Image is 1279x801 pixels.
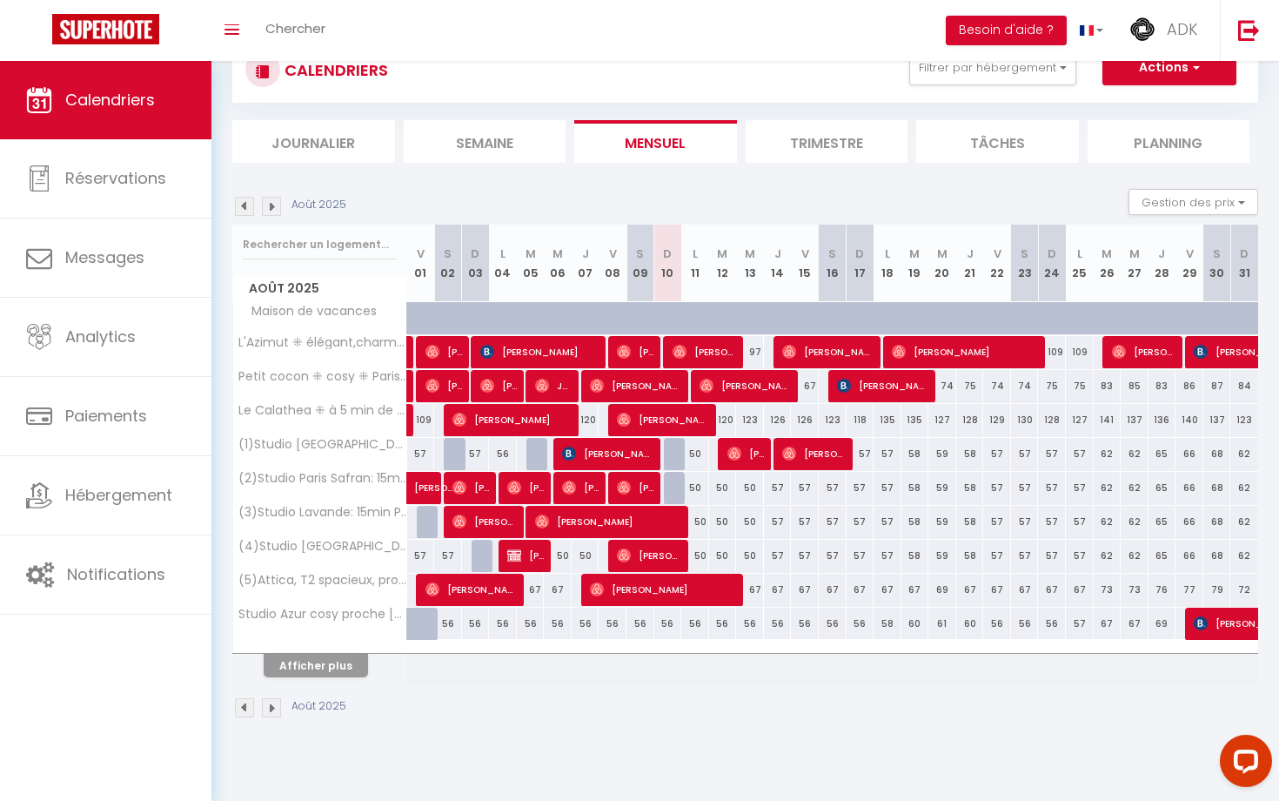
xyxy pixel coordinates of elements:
div: 50 [736,540,764,572]
span: Le Calathea ⁜ à 5 min de Disney et 25min de [GEOGRAPHIC_DATA] [236,404,410,417]
th: 06 [544,225,572,302]
div: 67 [1038,574,1066,606]
div: 75 [1038,370,1066,402]
span: [PERSON_NAME] [1112,335,1177,368]
div: 57 [874,506,901,538]
div: 50 [572,540,599,572]
div: 56 [847,608,874,640]
th: 21 [956,225,984,302]
div: 118 [847,404,874,436]
div: 68 [1203,506,1231,538]
div: 84 [1230,370,1258,402]
th: 28 [1148,225,1176,302]
div: 57 [983,506,1011,538]
span: Jennyfer Ntumpa [535,369,573,402]
th: 18 [874,225,901,302]
th: 14 [764,225,792,302]
abbr: M [909,246,920,262]
abbr: J [774,246,781,262]
abbr: S [636,246,644,262]
div: 65 [1148,506,1176,538]
div: 73 [1121,574,1148,606]
div: 57 [847,506,874,538]
div: 62 [1121,472,1148,504]
span: Analytics [65,326,136,347]
div: 137 [1203,404,1231,436]
div: 57 [1011,438,1039,470]
span: L'Azimut ⁜ élégant,charmant ⁜ Proxy Disney & Paris [236,336,410,349]
div: 57 [819,506,847,538]
div: 83 [1148,370,1176,402]
span: [PERSON_NAME] [837,369,930,402]
div: 74 [983,370,1011,402]
div: 59 [928,506,956,538]
span: [PERSON_NAME] [700,369,793,402]
span: [PERSON_NAME] [617,335,654,368]
div: 57 [1011,472,1039,504]
div: 57 [983,540,1011,572]
div: 62 [1230,540,1258,572]
div: 79 [1203,574,1231,606]
abbr: J [582,246,589,262]
li: Tâches [916,120,1079,163]
span: (5)Attica, T2 spacieux, proche [GEOGRAPHIC_DATA] via RER E [236,574,410,587]
abbr: D [471,246,479,262]
abbr: L [1077,246,1082,262]
div: 120 [709,404,737,436]
div: 57 [1038,540,1066,572]
input: Rechercher un logement... [243,229,397,260]
span: (3)Studio Lavande: 15min Paris, tout équipé [236,506,410,519]
span: [PERSON_NAME] [617,539,682,572]
div: 62 [1121,506,1148,538]
abbr: S [1213,246,1221,262]
th: 04 [489,225,517,302]
abbr: D [855,246,864,262]
div: 59 [928,472,956,504]
div: 56 [434,608,462,640]
div: 66 [1175,506,1203,538]
div: 57 [1066,506,1094,538]
div: 58 [901,506,929,538]
span: Chercher [265,19,325,37]
span: [PERSON_NAME] [535,505,684,538]
li: Journalier [232,120,395,163]
span: [PERSON_NAME] [480,335,601,368]
div: 57 [874,472,901,504]
abbr: L [500,246,506,262]
div: 57 [1066,472,1094,504]
abbr: L [693,246,698,262]
th: 24 [1038,225,1066,302]
div: 126 [791,404,819,436]
div: 67 [874,574,901,606]
span: Notifications [67,563,165,585]
div: 56 [764,608,792,640]
div: 61 [928,608,956,640]
span: Août 2025 [233,276,406,301]
div: 57 [847,540,874,572]
li: Semaine [404,120,566,163]
div: 57 [791,472,819,504]
div: 62 [1230,506,1258,538]
div: 56 [819,608,847,640]
th: 25 [1066,225,1094,302]
div: 58 [901,438,929,470]
span: [PERSON_NAME] [617,403,710,436]
abbr: M [937,246,948,262]
div: 62 [1094,438,1122,470]
button: Open LiveChat chat widget [14,7,66,59]
span: Messages [65,246,144,268]
th: 10 [654,225,682,302]
img: ... [1129,16,1155,43]
div: 56 [709,608,737,640]
div: 67 [791,370,819,402]
div: 128 [1038,404,1066,436]
div: 68 [1203,540,1231,572]
div: 137 [1121,404,1148,436]
li: Planning [1088,120,1250,163]
th: 05 [517,225,545,302]
img: Super Booking [52,14,159,44]
div: 83 [1094,370,1122,402]
div: 109 [1066,336,1094,368]
div: 57 [462,438,490,470]
abbr: M [1129,246,1140,262]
